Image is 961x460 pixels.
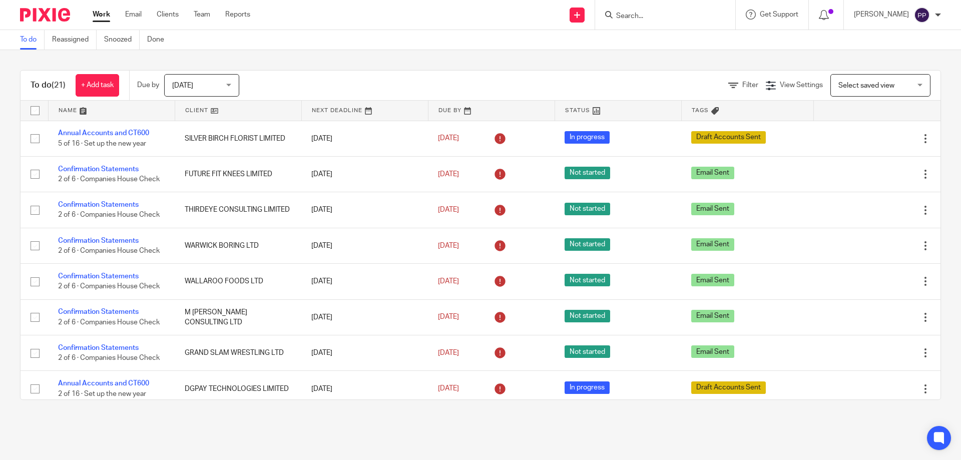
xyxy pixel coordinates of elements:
a: Work [93,10,110,20]
td: [DATE] [301,264,428,299]
td: M [PERSON_NAME] CONSULTING LTD [175,299,301,335]
a: Reassigned [52,30,97,50]
span: [DATE] [172,82,193,89]
a: Team [194,10,210,20]
p: Due by [137,80,159,90]
span: [DATE] [438,135,459,142]
span: Not started [565,345,610,358]
span: 2 of 6 · Companies House Check [58,176,160,183]
span: Not started [565,310,610,322]
span: Not started [565,238,610,251]
span: 2 of 6 · Companies House Check [58,319,160,326]
span: 2 of 6 · Companies House Check [58,212,160,219]
span: In progress [565,381,610,394]
h1: To do [31,80,66,91]
span: Get Support [760,11,798,18]
span: [DATE] [438,171,459,178]
span: (21) [52,81,66,89]
td: [DATE] [301,335,428,371]
span: Draft Accounts Sent [691,131,766,144]
span: Not started [565,167,610,179]
span: [DATE] [438,314,459,321]
a: Confirmation Statements [58,273,139,280]
a: Confirmation Statements [58,344,139,351]
span: Not started [565,203,610,215]
td: [DATE] [301,121,428,156]
a: Confirmation Statements [58,201,139,208]
span: 2 of 6 · Companies House Check [58,247,160,254]
img: svg%3E [914,7,930,23]
a: Done [147,30,172,50]
td: [DATE] [301,228,428,263]
span: [DATE] [438,278,459,285]
td: GRAND SLAM WRESTLING LTD [175,335,301,371]
span: [DATE] [438,349,459,356]
td: [DATE] [301,299,428,335]
span: Select saved view [838,82,894,89]
span: Email Sent [691,310,734,322]
input: Search [615,12,705,21]
span: Email Sent [691,345,734,358]
span: 5 of 16 · Set up the new year [58,140,146,147]
span: 2 of 6 · Companies House Check [58,283,160,290]
span: [DATE] [438,242,459,249]
span: Tags [692,108,709,113]
span: Email Sent [691,238,734,251]
a: Confirmation Statements [58,237,139,244]
td: FUTURE FIT KNEES LIMITED [175,156,301,192]
td: [DATE] [301,192,428,228]
span: 2 of 16 · Set up the new year [58,390,146,397]
td: DGPAY TECHNOLOGIES LIMITED [175,371,301,406]
td: [DATE] [301,156,428,192]
span: Draft Accounts Sent [691,381,766,394]
span: In progress [565,131,610,144]
a: Snoozed [104,30,140,50]
span: [DATE] [438,206,459,213]
a: Clients [157,10,179,20]
span: View Settings [780,82,823,89]
img: Pixie [20,8,70,22]
td: WARWICK BORING LTD [175,228,301,263]
a: Annual Accounts and CT600 [58,380,149,387]
a: Confirmation Statements [58,166,139,173]
span: Email Sent [691,274,734,286]
td: WALLAROO FOODS LTD [175,264,301,299]
span: Not started [565,274,610,286]
span: Filter [742,82,758,89]
span: Email Sent [691,203,734,215]
td: [DATE] [301,371,428,406]
p: [PERSON_NAME] [854,10,909,20]
span: [DATE] [438,385,459,392]
span: 2 of 6 · Companies House Check [58,354,160,361]
a: Email [125,10,142,20]
td: THIRDEYE CONSULTING LIMITED [175,192,301,228]
a: Confirmation Statements [58,308,139,315]
a: To do [20,30,45,50]
a: Reports [225,10,250,20]
a: Annual Accounts and CT600 [58,130,149,137]
a: + Add task [76,74,119,97]
span: Email Sent [691,167,734,179]
td: SILVER BIRCH FLORIST LIMITED [175,121,301,156]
